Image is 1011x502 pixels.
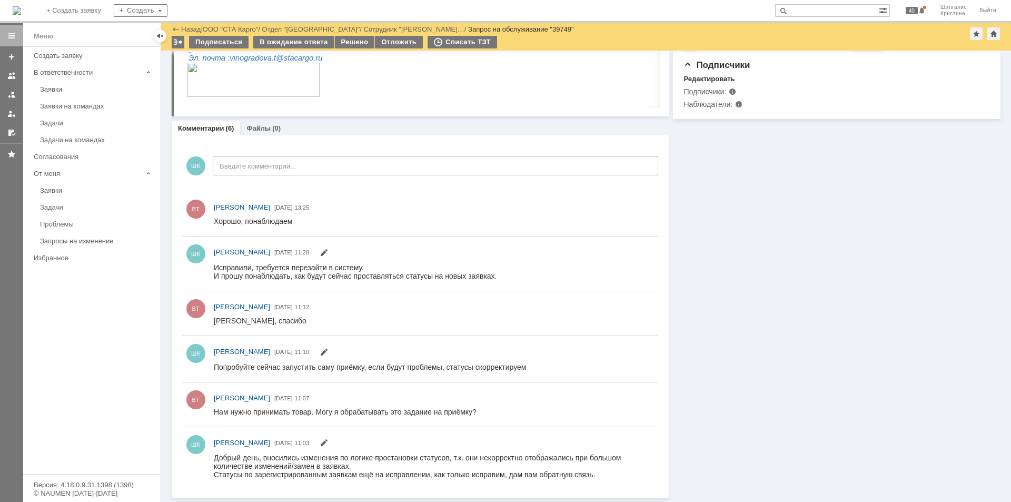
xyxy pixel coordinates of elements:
[36,132,158,148] a: Задачи на командах
[34,170,142,178] div: От меня
[364,25,464,33] a: Сотрудник "[PERSON_NAME]…
[186,156,205,175] span: ШК
[131,314,133,322] span: .
[114,4,167,17] div: Создать
[987,27,1000,40] div: Сделать домашней страницей
[201,25,202,33] div: |
[40,237,154,245] div: Запросы на изменение
[34,30,53,43] div: Меню
[90,314,92,322] span: .
[6,243,56,251] span: С уважением,
[214,393,270,403] a: [PERSON_NAME]
[53,287,140,296] span: 7(4852)637-120 вн. 1201
[274,395,293,401] span: [DATE]
[6,314,47,322] span: Эл. почта :
[468,25,574,33] div: Запрос на обслуживание "39749"
[214,438,270,448] a: [PERSON_NAME]
[36,233,158,249] a: Запросы на изменение
[3,86,20,103] a: Заявки в моей ответственности
[906,7,918,14] span: 40
[274,249,293,255] span: [DATE]
[203,25,262,33] div: /
[214,303,270,311] span: [PERSON_NAME]
[40,186,154,194] div: Заявки
[879,5,889,15] span: Расширенный поиск
[214,347,270,357] a: [PERSON_NAME]
[272,124,281,132] div: (0)
[40,136,154,144] div: Задачи на командах
[6,278,108,287] span: ОП г. [GEOGRAPHIC_DATA]
[940,11,967,17] span: Кристина
[226,124,234,132] div: (6)
[3,67,20,84] a: Заявки на командах
[683,100,789,109] div: Наблюдатели:
[29,149,158,165] a: Согласования
[214,248,270,256] span: [PERSON_NAME]
[6,287,53,296] span: Оф. тел.: +
[40,203,154,211] div: Задачи
[970,27,983,40] div: Добавить в избранное
[34,490,150,497] div: © NAUMEN [DATE]-[DATE]
[683,75,735,83] div: Редактировать
[6,252,70,260] span: [PERSON_NAME]
[295,440,310,446] span: 11:03
[5,323,137,357] img: download
[92,314,94,322] span: t
[94,314,102,322] span: @
[40,102,154,110] div: Заявки на командах
[214,302,270,312] a: [PERSON_NAME]
[320,250,328,258] span: Редактировать
[214,439,270,447] span: [PERSON_NAME]
[172,36,184,48] div: Работа с массовостью
[36,81,158,97] a: Заявки
[262,25,360,33] a: Отдел "[GEOGRAPHIC_DATA]"
[47,314,90,322] span: vinogradova
[214,202,270,213] a: [PERSON_NAME]
[34,481,150,488] div: Версия: 4.18.0.9.31.1398 (1398)
[34,52,154,60] div: Создать заявку
[181,25,201,33] a: Назад
[6,270,73,278] span: ООО «СТА Карго»
[214,247,270,258] a: [PERSON_NAME]
[36,199,158,215] a: Задачи
[13,6,21,15] a: Перейти на домашнюю страницу
[320,349,328,358] span: Редактировать
[214,394,270,402] span: [PERSON_NAME]
[34,68,142,76] div: В ответственности
[683,87,789,96] div: Подписчики:
[295,249,310,255] span: 11:28
[133,314,140,322] span: ru
[295,395,310,401] span: 11:07
[178,124,224,132] a: Комментарии
[36,182,158,199] a: Заявки
[3,48,20,65] a: Создать заявку
[36,115,158,131] a: Задачи
[36,216,158,232] a: Проблемы
[364,25,469,33] div: /
[29,47,158,64] a: Создать заявку
[940,4,967,11] span: Шилгалис
[3,105,20,122] a: Мои заявки
[295,349,310,355] span: 11:10
[36,98,158,114] a: Заявки на командах
[274,304,293,310] span: [DATE]
[3,124,20,141] a: Мои согласования
[683,60,750,70] span: Подписчики
[274,204,293,211] span: [DATE]
[13,6,21,15] img: logo
[320,440,328,448] span: Редактировать
[102,314,131,322] span: stacargo
[214,348,270,356] span: [PERSON_NAME]
[40,119,154,127] div: Задачи
[295,204,310,211] span: 13:25
[34,254,142,262] div: Избранное
[6,296,117,304] span: Сот. тел.: [PHONE_NUMBER]
[203,25,259,33] a: ООО "СТА Карго"
[40,85,154,93] div: Заявки
[274,349,293,355] span: [DATE]
[6,261,97,269] span: Оператор группы учёта
[40,220,154,228] div: Проблемы
[262,25,364,33] div: /
[34,153,154,161] div: Согласования
[214,203,270,211] span: [PERSON_NAME]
